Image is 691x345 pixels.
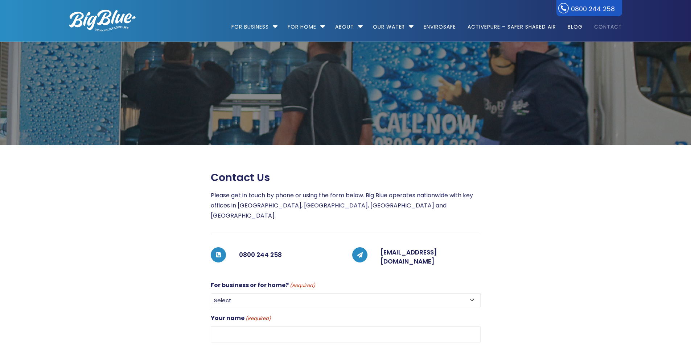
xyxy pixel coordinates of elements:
[245,315,271,323] span: (Required)
[211,190,481,221] p: Please get in touch by phone or using the form below. Big Blue operates nationwide with key offic...
[69,10,136,31] img: logo
[211,171,270,184] span: Contact us
[211,280,315,290] label: For business or for home?
[381,248,437,266] a: [EMAIL_ADDRESS][DOMAIN_NAME]
[239,248,339,262] h5: 0800 244 258
[211,313,271,323] label: Your name
[289,282,315,290] span: (Required)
